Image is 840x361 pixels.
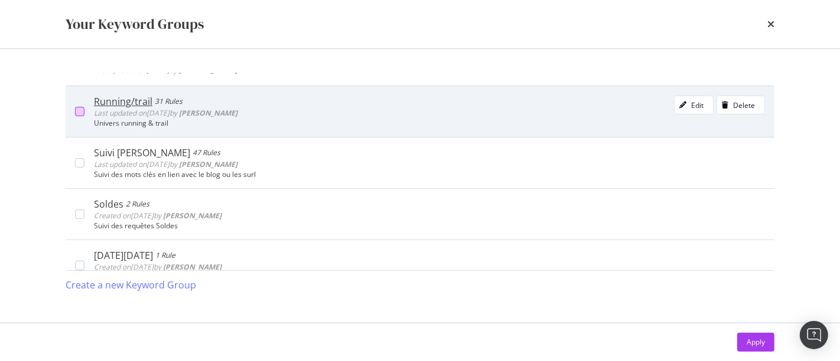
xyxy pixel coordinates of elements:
b: [PERSON_NAME] [179,108,237,118]
div: 1 Rule [155,250,175,261]
div: times [767,14,774,34]
button: Apply [737,333,774,352]
div: Soldes [94,198,123,210]
button: Create a new Keyword Group [66,271,196,299]
div: Open Intercom Messenger [800,321,828,349]
b: [PERSON_NAME] [163,262,222,272]
b: [PERSON_NAME] [163,211,222,221]
div: 31 Rules [155,96,183,107]
div: Apply [747,337,765,347]
span: Last updated on [DATE] by [94,159,237,169]
span: Last updated on [DATE] by [94,108,237,118]
div: Delete [733,100,755,110]
div: Suivi des mots clés en lien avec le blog ou les surl [94,170,765,179]
div: Univers running & trail [94,119,765,127]
span: Created on [DATE] by [94,262,222,272]
div: Suivi [PERSON_NAME] [94,147,190,159]
div: 47 Rules [193,147,220,159]
div: [DATE][DATE] [94,250,153,261]
div: Your Keyword Groups [66,14,204,34]
b: [PERSON_NAME] [179,159,237,169]
div: Running/trail [94,96,152,107]
div: Suivi des requêtes Soldes [94,222,765,230]
div: 2 Rules [126,198,149,210]
button: Edit [674,96,714,114]
button: Delete [717,96,765,114]
div: Create a new Keyword Group [66,278,196,292]
div: Edit [691,100,704,110]
span: Created on [DATE] by [94,211,222,221]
